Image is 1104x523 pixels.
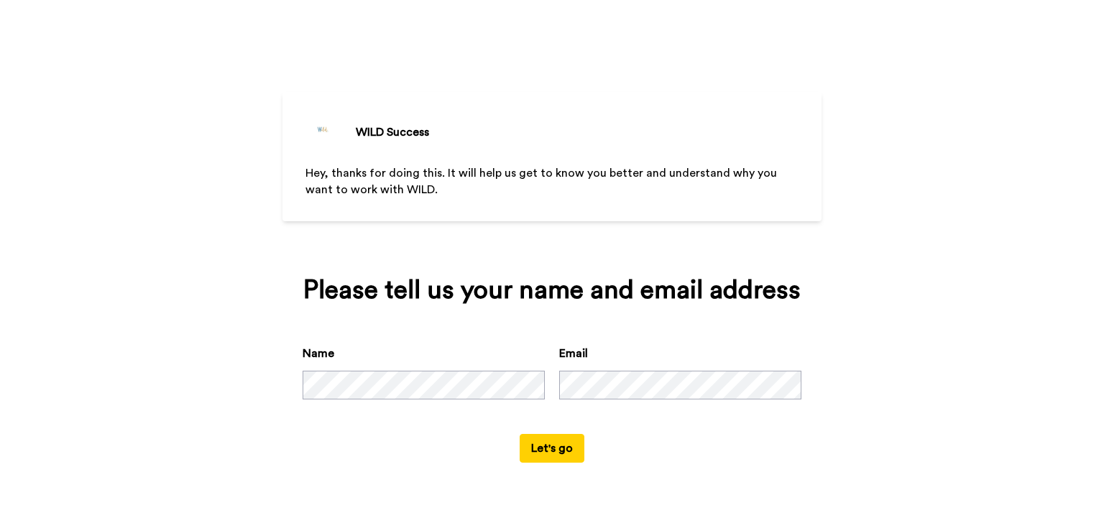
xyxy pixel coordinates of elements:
label: Name [303,345,334,362]
button: Let's go [520,434,584,463]
div: WILD Success [356,124,429,141]
span: Hey, thanks for doing this. It will help us get to know you better and understand why you want to... [305,167,780,195]
label: Email [559,345,588,362]
div: Please tell us your name and email address [303,276,801,305]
